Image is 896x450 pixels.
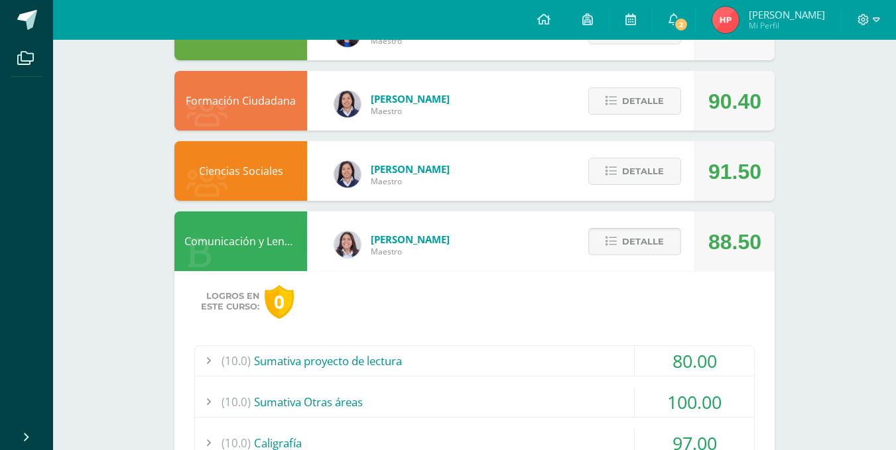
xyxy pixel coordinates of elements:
div: 0 [265,285,294,319]
div: Comunicación y Lenguaje L1 [174,211,307,271]
span: Maestro [371,246,450,257]
span: Maestro [371,176,450,187]
span: 2 [674,17,688,32]
span: Logros en este curso: [201,291,259,312]
div: 80.00 [635,346,754,376]
span: [PERSON_NAME] [749,8,825,21]
span: (10.0) [222,346,251,376]
div: Sumativa proyecto de lectura [195,346,754,376]
div: 100.00 [635,387,754,417]
div: 90.40 [708,72,761,131]
span: Mi Perfil [749,20,825,31]
button: Detalle [588,228,681,255]
div: 88.50 [708,212,761,272]
img: c069e8dcb1663cf5791e2ff02e57cd33.png [334,91,361,117]
span: [PERSON_NAME] [371,92,450,105]
span: (10.0) [222,387,251,417]
img: c069e8dcb1663cf5791e2ff02e57cd33.png [334,161,361,188]
img: a697319b084dfd62632075d0f119f758.png [712,7,739,33]
div: 91.50 [708,142,761,201]
span: [PERSON_NAME] [371,162,450,176]
span: Detalle [622,229,664,254]
span: Maestro [371,35,450,46]
div: Formación Ciudadana [174,71,307,131]
div: Sumativa Otras áreas [195,387,754,417]
button: Detalle [588,158,681,185]
button: Detalle [588,87,681,115]
span: Maestro [371,105,450,117]
div: Ciencias Sociales [174,141,307,201]
span: Detalle [622,159,664,184]
span: [PERSON_NAME] [371,233,450,246]
span: Detalle [622,89,664,113]
img: 6ed15aa715793ba8f4626a1a37440b1e.png [334,231,361,258]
